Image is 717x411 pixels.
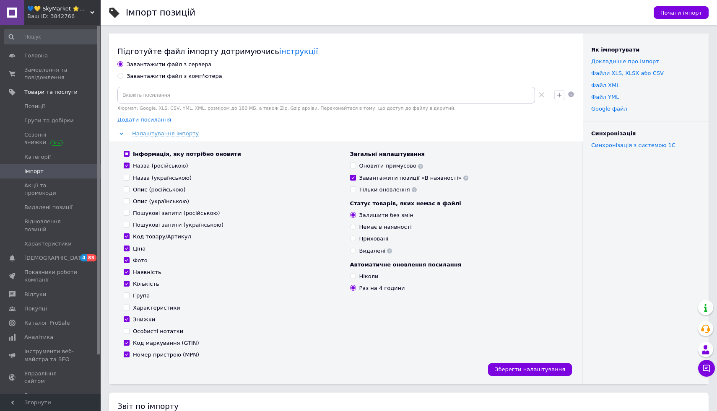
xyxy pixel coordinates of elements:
div: Ніколи [359,273,379,280]
span: Показники роботи компанії [24,269,78,284]
div: Загальні налаштування [350,150,568,158]
div: Опис (українською) [133,198,189,205]
span: [DEMOGRAPHIC_DATA] [24,254,86,262]
span: Характеристики [24,240,72,248]
div: Наявність [133,269,161,276]
button: Почати імпорт [654,6,709,19]
div: Інформація, яку потрібно оновити [133,150,241,158]
span: Відновлення позицій [24,218,78,233]
span: Інструменти веб-майстра та SEO [24,348,78,363]
div: Формат: Google, XLS, CSV, YML, XML, розміром до 180 МБ, а також Zip, Gzip архіви. Переконайтеся в... [117,106,548,111]
div: Раз на 4 години [359,284,405,292]
span: Товари та послуги [24,88,78,96]
a: Файл XML [591,82,619,88]
div: Синхронізація [591,130,700,137]
div: Як імпортувати [591,46,700,54]
div: Група [133,292,150,300]
span: Аналітика [24,333,53,341]
span: 83 [87,254,96,261]
div: Номер пристрою (MPN) [133,351,199,359]
div: Залишити без змін [359,212,413,219]
div: Ваш ID: 3842766 [27,13,101,20]
div: Опис (російською) [133,186,186,194]
button: Зберегти налаштування [488,363,572,376]
span: Каталог ProSale [24,319,70,327]
span: Сезонні знижки [24,131,78,146]
span: Акції та промокоди [24,182,78,197]
a: Файл YML [591,94,619,100]
a: Синхронізація з системою 1С [591,142,675,148]
div: Завантажити позиції «В наявності» [359,174,468,182]
span: Почати імпорт [660,10,702,16]
span: 💙💛 SkyMarket ⭐️⭐️⭐️⭐️⭐️ [27,5,90,13]
a: інструкції [279,47,318,56]
div: Оновити примусово [359,162,423,170]
span: Групи та добірки [24,117,74,124]
div: Назва (російською) [133,162,188,170]
span: Категорії [24,153,51,161]
div: Пошукові запити (російською) [133,209,220,217]
span: Гаманець компанії [24,392,78,407]
div: Назва (українською) [133,174,192,182]
div: Знижки [133,316,155,323]
span: Налаштування імпорту [132,130,199,137]
span: Видалені позиції [24,204,73,211]
span: Покупці [24,305,47,313]
div: Ціна [133,245,145,253]
span: Замовлення та повідомлення [24,66,78,81]
span: Управління сайтом [24,370,78,385]
span: Імпорт [24,168,44,175]
div: Приховані [359,235,389,243]
div: Завантажити файл з комп'ютера [127,72,222,80]
a: Файли ХLS, XLSX або CSV [591,70,664,76]
div: Особисті нотатки [133,328,183,335]
div: Видалені [359,247,392,255]
div: Код товару/Артикул [133,233,191,240]
div: Підготуйте файл імпорту дотримуючись [117,46,574,57]
span: Додати посилання [117,116,171,123]
a: Google файл [591,106,627,112]
span: Відгуки [24,291,46,298]
a: Докладніше про імпорт [591,58,659,65]
span: 4 [80,254,87,261]
div: Характеристики [133,304,180,312]
button: Чат з покупцем [698,360,715,377]
div: Кількість [133,280,159,288]
div: Фото [133,257,148,264]
h1: Імпорт позицій [126,8,195,18]
div: Статус товарів, яких немає в файлі [350,200,568,207]
span: Зберегти налаштування [495,366,565,372]
div: Пошукові запити (українською) [133,221,223,229]
div: Тільки оновлення [359,186,417,194]
div: Автоматичне оновлення посилання [350,261,568,269]
div: Завантажити файл з сервера [127,61,212,68]
input: Пошук [4,29,99,44]
input: Вкажіть посилання [117,87,535,103]
div: Код маркування (GTIN) [133,339,199,347]
span: Позиції [24,103,45,110]
div: Немає в наявності [359,223,412,231]
span: Головна [24,52,48,59]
